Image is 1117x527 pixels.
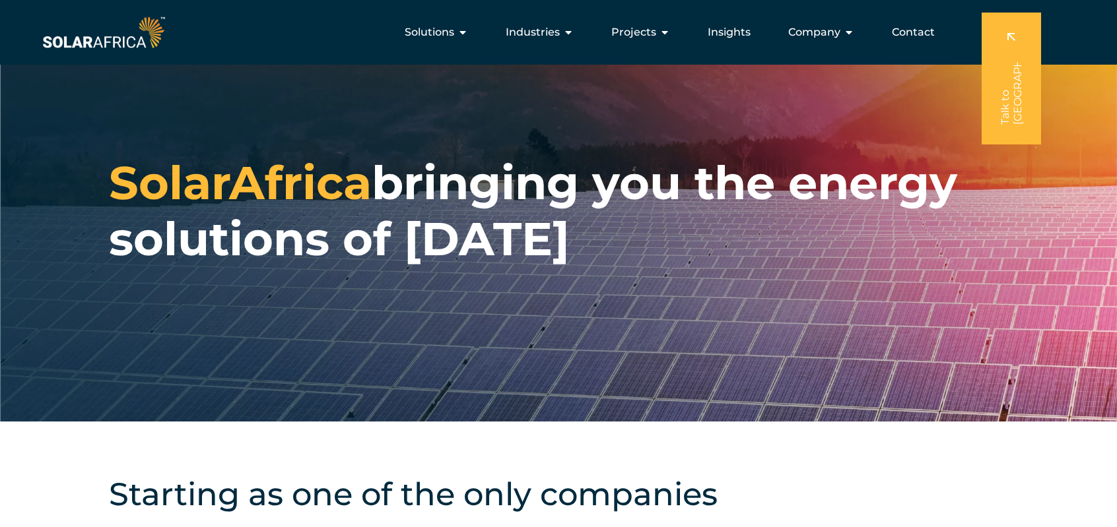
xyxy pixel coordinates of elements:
span: Company [788,24,840,40]
div: Menu Toggle [168,19,945,46]
span: Solutions [405,24,454,40]
a: Insights [708,24,751,40]
span: SolarAfrica [109,154,372,211]
span: Industries [506,24,560,40]
span: Projects [611,24,656,40]
nav: Menu [168,19,945,46]
a: Contact [892,24,935,40]
h1: bringing you the energy solutions of [DATE] [109,155,1008,267]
